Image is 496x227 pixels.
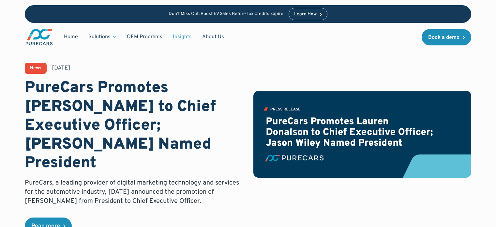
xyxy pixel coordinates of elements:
[25,79,243,173] h1: PureCars Promotes [PERSON_NAME] to Chief Executive Officer; [PERSON_NAME] Named President
[52,64,70,72] div: [DATE]
[25,178,243,206] p: PureCars, a leading provider of digital marketing technology and services for the automotive indu...
[289,8,327,20] a: Learn How
[25,28,53,46] img: purecars logo
[169,11,283,17] p: Don’t Miss Out: Boost EV Sales Before Tax Credits Expire
[168,31,197,43] a: Insights
[25,28,53,46] a: main
[197,31,229,43] a: About Us
[30,66,41,71] div: News
[122,31,168,43] a: OEM Programs
[422,29,471,45] a: Book a demo
[294,12,317,17] div: Learn How
[59,31,83,43] a: Home
[88,33,111,41] div: Solutions
[428,35,459,40] div: Book a demo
